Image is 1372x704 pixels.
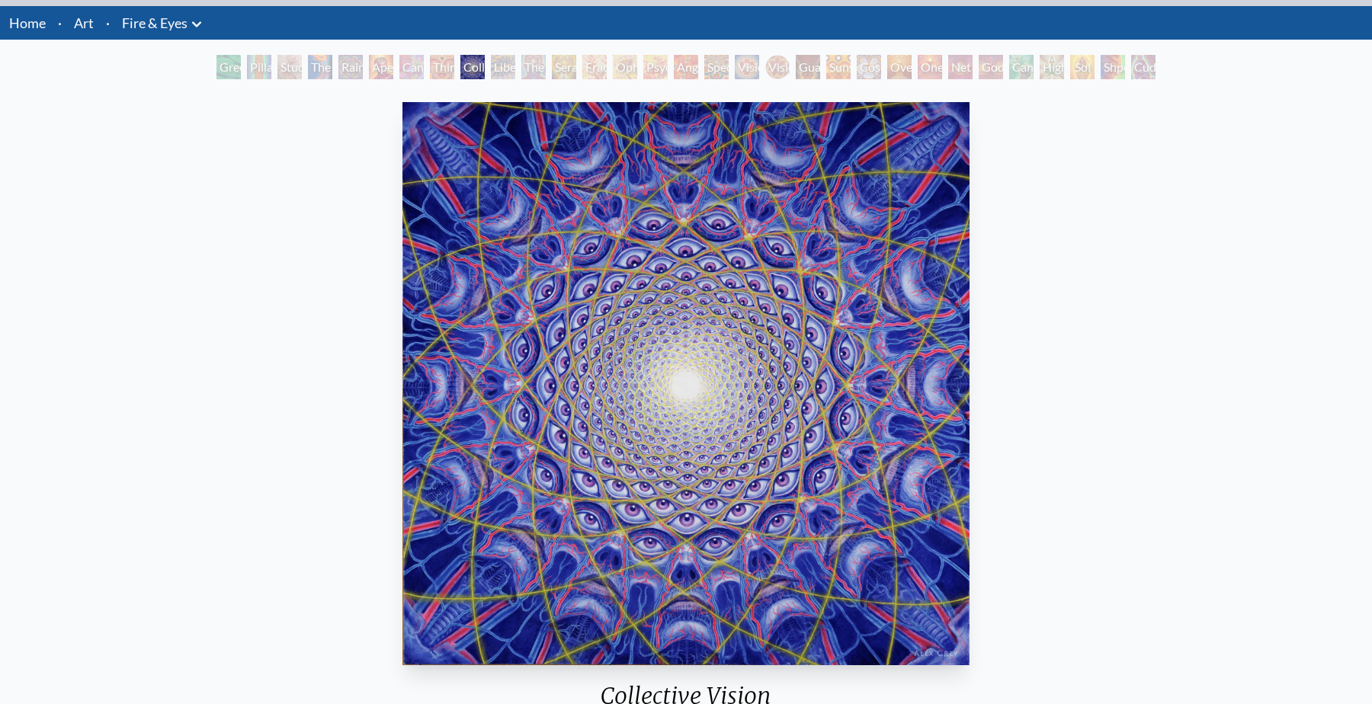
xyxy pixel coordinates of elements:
[674,55,698,79] div: Angel Skin
[857,55,881,79] div: Cosmic Elf
[1070,55,1095,79] div: Sol Invictus
[74,12,94,34] a: Art
[308,55,332,79] div: The Torch
[277,55,302,79] div: Study for the Great Turn
[216,55,241,79] div: Green Hand
[552,55,576,79] div: Seraphic Transport Docking on the Third Eye
[582,55,607,79] div: Fractal Eyes
[399,55,424,79] div: Cannabis Sutra
[948,55,973,79] div: Net of Being
[979,55,1003,79] div: Godself
[1009,55,1034,79] div: Cannafist
[491,55,515,79] div: Liberation Through Seeing
[643,55,668,79] div: Psychomicrograph of a Fractal Paisley Cherub Feather Tip
[9,14,46,31] a: Home
[918,55,942,79] div: One
[1131,55,1156,79] div: Cuddle
[735,55,759,79] div: Vision Crystal
[402,102,970,665] img: Collective-Vision-1995-Alex-Grey-watermarked.jpg
[826,55,851,79] div: Sunyata
[796,55,820,79] div: Guardian of Infinite Vision
[52,6,68,40] li: ·
[887,55,912,79] div: Oversoul
[613,55,637,79] div: Ophanic Eyelash
[338,55,363,79] div: Rainbow Eye Ripple
[1101,55,1125,79] div: Shpongled
[247,55,271,79] div: Pillar of Awareness
[100,6,116,40] li: ·
[765,55,790,79] div: Vision [PERSON_NAME]
[460,55,485,79] div: Collective Vision
[369,55,393,79] div: Aperture
[704,55,729,79] div: Spectral Lotus
[430,55,454,79] div: Third Eye Tears of Joy
[1040,55,1064,79] div: Higher Vision
[521,55,546,79] div: The Seer
[122,12,188,34] a: Fire & Eyes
